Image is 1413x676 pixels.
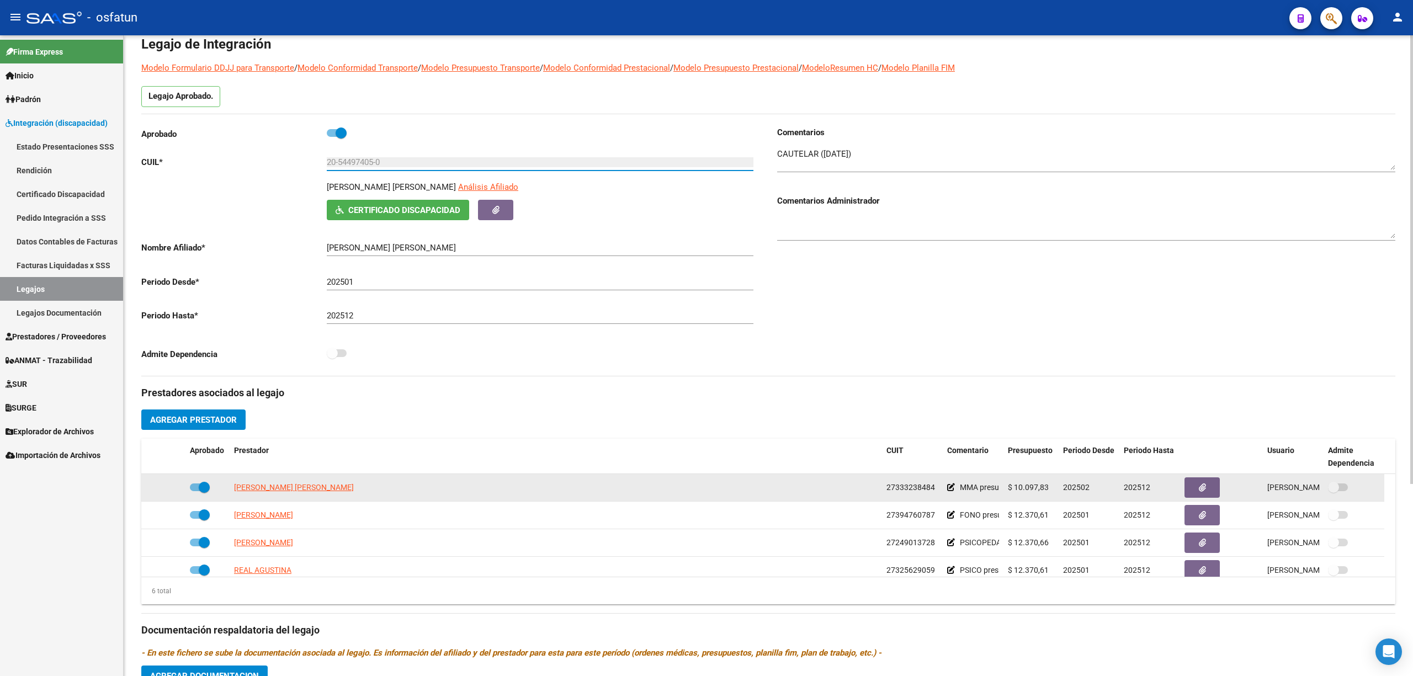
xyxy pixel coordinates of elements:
span: Análisis Afiliado [458,182,518,192]
span: 202512 [1124,483,1150,492]
h3: Prestadores asociados al legajo [141,385,1395,401]
span: 27333238484 [886,483,935,492]
span: PSICO presupuesto mensual $98964.88 2 sesiones semanales de >enero a [DATE] [960,566,1238,574]
span: $ 10.097,83 [1008,483,1049,492]
span: 27249013728 [886,538,935,547]
p: Aprobado [141,128,327,140]
a: Modelo Conformidad Transporte [298,63,418,73]
p: Legajo Aprobado. [141,86,220,107]
datatable-header-cell: Usuario [1263,439,1324,475]
i: - En este fichero se sube la documentación asociada al legajo. Es información del afiliado y del ... [141,648,881,658]
span: [PERSON_NAME] [DATE] [1267,510,1354,519]
button: Agregar Prestador [141,409,246,430]
p: Periodo Hasta [141,310,327,322]
a: Modelo Presupuesto Transporte [421,63,540,73]
span: Firma Express [6,46,63,58]
datatable-header-cell: Periodo Desde [1059,439,1119,475]
span: Aprobado [190,446,224,455]
span: PSICOPEDAGOGIA presupuesto mensual $148.447.32 de enero a [DATE] sesiones semanales [960,538,1278,547]
span: Prestador [234,446,269,455]
span: $ 12.370,61 [1008,566,1049,574]
span: [PERSON_NAME] [DATE] [1267,538,1354,547]
datatable-header-cell: Admite Dependencia [1324,439,1384,475]
mat-icon: menu [9,10,22,24]
span: Comentario [947,446,989,455]
span: SURGE [6,402,36,414]
span: Certificado Discapacidad [348,205,460,215]
span: 27394760787 [886,510,935,519]
datatable-header-cell: Periodo Hasta [1119,439,1180,475]
span: $ 12.370,61 [1008,510,1049,519]
datatable-header-cell: Presupuesto [1003,439,1059,475]
a: Modelo Presupuesto Prestacional [673,63,799,73]
datatable-header-cell: Aprobado [185,439,230,475]
span: Agregar Prestador [150,415,237,425]
span: Admite Dependencia [1328,446,1374,467]
span: 202512 [1124,538,1150,547]
div: 6 total [141,585,171,597]
h3: Comentarios Administrador [777,195,1395,207]
span: Integración (discapacidad) [6,117,108,129]
span: Explorador de Archivos [6,425,94,438]
p: CUIL [141,156,327,168]
span: MMA presupuesto mensual $307.654.34 3 dias a la semana de Febrero a Diciembre [960,483,1244,492]
span: CUIT [886,446,904,455]
span: Importación de Archivos [6,449,100,461]
h1: Legajo de Integración [141,35,1395,53]
span: Presupuesto [1008,446,1053,455]
datatable-header-cell: CUIT [882,439,943,475]
datatable-header-cell: Comentario [943,439,1003,475]
span: Usuario [1267,446,1294,455]
span: [PERSON_NAME] [PERSON_NAME] [234,483,354,492]
a: Modelo Formulario DDJJ para Transporte [141,63,294,73]
span: FONO presupuesto mensual $148447.32 de febrero a [DATE] sesiones semanales [960,510,1237,519]
p: Nombre Afiliado [141,242,327,254]
span: [PERSON_NAME] [234,538,293,547]
span: Prestadores / Proveedores [6,331,106,343]
span: ANMAT - Trazabilidad [6,354,92,366]
span: 27325629059 [886,566,935,574]
datatable-header-cell: Prestador [230,439,882,475]
span: [PERSON_NAME] [234,510,293,519]
p: Periodo Desde [141,276,327,288]
button: Certificado Discapacidad [327,200,469,220]
span: 202501 [1063,538,1090,547]
span: [PERSON_NAME] [DATE] [1267,566,1354,574]
span: REAL AGUSTINA [234,566,291,574]
a: Modelo Conformidad Prestacional [543,63,670,73]
p: Admite Dependencia [141,348,327,360]
span: 202512 [1124,510,1150,519]
a: ModeloResumen HC [802,63,878,73]
span: 202512 [1124,566,1150,574]
span: [PERSON_NAME] [DATE] [1267,483,1354,492]
div: Open Intercom Messenger [1375,638,1402,665]
span: 202501 [1063,510,1090,519]
span: Inicio [6,70,34,82]
a: Modelo Planilla FIM [881,63,955,73]
span: Periodo Desde [1063,446,1114,455]
p: [PERSON_NAME] [PERSON_NAME] [327,181,456,193]
span: Padrón [6,93,41,105]
span: - osfatun [87,6,137,30]
span: 202502 [1063,483,1090,492]
span: $ 12.370,66 [1008,538,1049,547]
span: Periodo Hasta [1124,446,1174,455]
h3: Documentación respaldatoria del legajo [141,622,1395,638]
mat-icon: person [1391,10,1404,24]
span: SUR [6,378,27,390]
h3: Comentarios [777,126,1395,139]
span: 202501 [1063,566,1090,574]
